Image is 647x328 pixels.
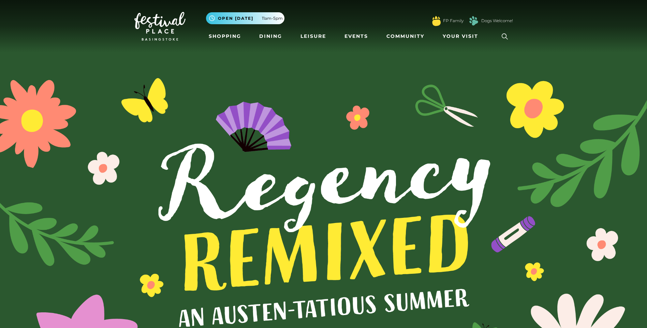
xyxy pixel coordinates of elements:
a: Events [342,30,371,43]
span: 11am-5pm [262,15,283,21]
a: Shopping [206,30,244,43]
a: Dogs Welcome! [481,18,513,24]
a: Leisure [298,30,329,43]
a: Your Visit [440,30,484,43]
span: Open [DATE] [218,15,253,21]
button: Open [DATE] 11am-5pm [206,12,284,24]
a: FP Family [443,18,464,24]
span: Your Visit [443,33,478,40]
img: Festival Place Logo [134,12,186,41]
a: Dining [256,30,285,43]
a: Community [384,30,427,43]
